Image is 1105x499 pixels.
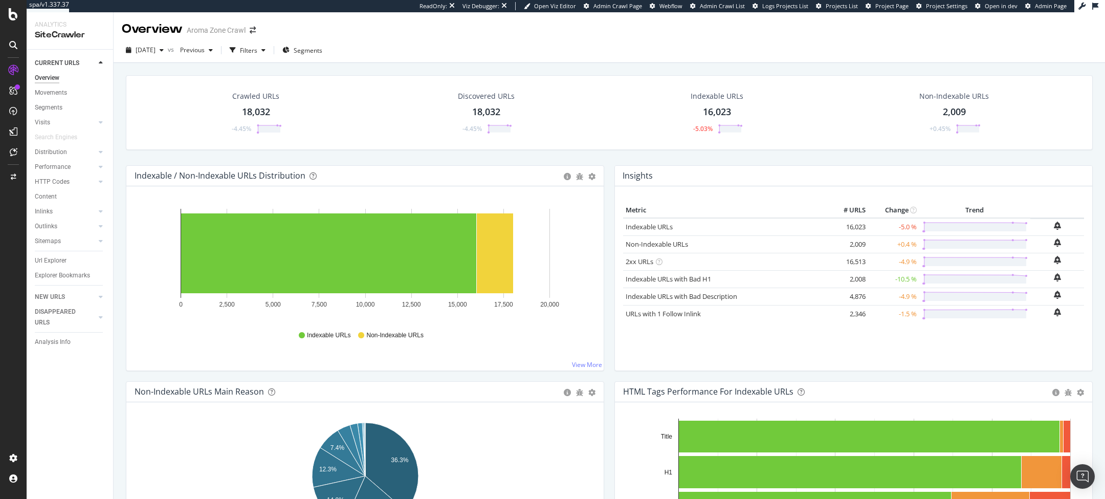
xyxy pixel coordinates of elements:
svg: A chart. [135,203,596,321]
td: 2,009 [827,235,868,253]
span: Webflow [659,2,682,10]
div: Inlinks [35,206,53,217]
div: Visits [35,117,50,128]
a: Non-Indexable URLs [626,240,688,249]
div: Performance [35,162,71,172]
a: 2xx URLs [626,257,653,266]
span: vs [168,45,176,54]
div: Analysis Info [35,337,71,348]
div: Search Engines [35,132,77,143]
span: Project Settings [926,2,967,10]
a: URLs with 1 Follow Inlink [626,309,701,318]
div: bell-plus [1054,238,1061,247]
a: Indexable URLs with Bad Description [626,292,737,301]
text: Title [661,433,673,440]
div: Non-Indexable URLs Main Reason [135,386,264,397]
div: circle-info [564,173,571,180]
td: 2,346 [827,305,868,322]
a: View More [572,360,602,369]
div: Crawled URLs [232,91,279,101]
td: -10.5 % [868,270,919,288]
span: Segments [294,46,322,55]
div: +0.45% [930,124,951,133]
a: Search Engines [35,132,87,143]
span: Projects List [826,2,858,10]
a: Analysis Info [35,337,106,348]
div: Viz Debugger: [462,2,499,10]
text: 12.3% [319,466,337,473]
div: gear [1077,389,1084,396]
text: 15,000 [448,301,467,308]
div: bell-plus [1054,308,1061,316]
div: Content [35,191,57,202]
div: HTTP Codes [35,177,70,187]
a: Inlinks [35,206,96,217]
div: DISAPPEARED URLS [35,307,86,328]
div: Aroma Zone Crawl [187,25,246,35]
text: 10,000 [356,301,375,308]
div: 16,023 [703,105,731,119]
td: -4.9 % [868,288,919,305]
a: Outlinks [35,221,96,232]
text: 12,500 [402,301,421,308]
div: arrow-right-arrow-left [250,27,256,34]
td: -1.5 % [868,305,919,322]
text: 17,500 [494,301,513,308]
text: H1 [665,469,673,476]
div: Movements [35,88,67,98]
div: bell-plus [1054,273,1061,281]
a: Project Settings [916,2,967,10]
a: DISAPPEARED URLS [35,307,96,328]
div: Sitemaps [35,236,61,247]
div: -4.45% [232,124,251,133]
button: Filters [226,42,270,58]
div: bug [576,389,583,396]
th: Metric [623,203,827,218]
div: bug [1065,389,1072,396]
th: Change [868,203,919,218]
div: Segments [35,102,62,113]
div: -4.45% [462,124,482,133]
td: 16,513 [827,253,868,270]
div: Explorer Bookmarks [35,270,90,281]
span: Admin Crawl Page [593,2,642,10]
div: 18,032 [472,105,500,119]
a: Distribution [35,147,96,158]
div: Url Explorer [35,255,67,266]
div: Indexable / Non-Indexable URLs Distribution [135,170,305,181]
a: Indexable URLs with Bad H1 [626,274,711,284]
div: gear [588,389,595,396]
span: 2025 Sep. 18th [136,46,156,54]
span: Admin Crawl List [700,2,745,10]
button: Segments [278,42,326,58]
th: # URLS [827,203,868,218]
span: Open in dev [985,2,1018,10]
a: Open Viz Editor [524,2,576,10]
a: Projects List [816,2,858,10]
h4: Insights [623,169,653,183]
span: Open Viz Editor [534,2,576,10]
td: 4,876 [827,288,868,305]
div: Overview [35,73,59,83]
a: Performance [35,162,96,172]
div: 2,009 [943,105,966,119]
text: 0 [179,301,183,308]
span: Admin Page [1035,2,1067,10]
span: Previous [176,46,205,54]
a: Segments [35,102,106,113]
div: Filters [240,46,257,55]
div: Analytics [35,20,105,29]
div: HTML Tags Performance for Indexable URLs [623,386,793,397]
text: 5,000 [266,301,281,308]
div: Indexable URLs [691,91,743,101]
a: Overview [35,73,106,83]
div: NEW URLS [35,292,65,302]
button: Previous [176,42,217,58]
div: Outlinks [35,221,57,232]
span: Logs Projects List [762,2,808,10]
div: circle-info [564,389,571,396]
span: Non-Indexable URLs [366,331,423,340]
div: CURRENT URLS [35,58,79,69]
div: ReadOnly: [419,2,447,10]
th: Trend [919,203,1030,218]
